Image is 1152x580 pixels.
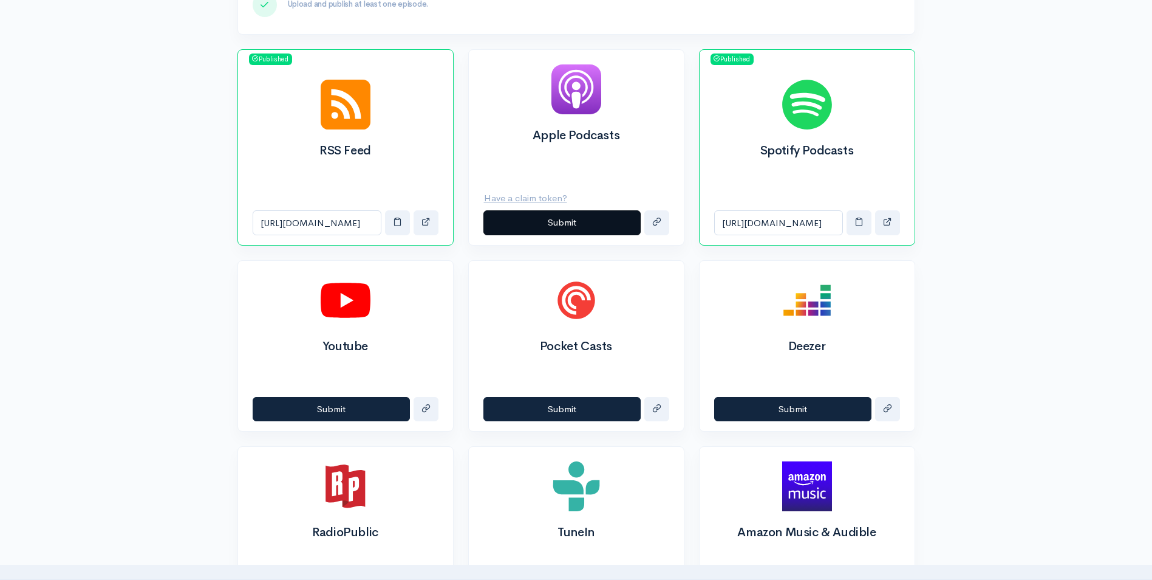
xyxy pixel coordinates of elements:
[483,210,641,235] button: Submit
[253,397,410,422] button: Submit
[551,275,601,325] img: Pocket Casts logo
[253,144,438,157] h2: RSS Feed
[782,275,832,325] img: Deezer logo
[782,80,832,129] img: Spotify Podcasts logo
[321,275,370,325] img: Youtube logo
[714,340,900,353] h2: Deezer
[551,64,601,114] img: Apple Podcasts logo
[483,526,669,539] h2: TuneIn
[714,397,871,422] button: Submit
[483,186,575,211] button: Have a claim token?
[253,526,438,539] h2: RadioPublic
[249,54,292,66] span: Published
[483,340,669,353] h2: Pocket Casts
[483,397,641,422] button: Submit
[321,80,370,129] img: RSS Feed logo
[484,192,567,204] u: Have a claim token?
[714,210,843,235] input: Spotify Podcasts link
[551,461,601,511] img: TuneIn logo
[321,461,370,511] img: RadioPublic logo
[714,144,900,157] h2: Spotify Podcasts
[483,129,669,142] h2: Apple Podcasts
[714,526,900,539] h2: Amazon Music & Audible
[253,340,438,353] h2: Youtube
[782,461,832,511] img: Amazon Music & Audible logo
[711,54,754,66] span: Published
[253,210,381,235] input: RSS Feed link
